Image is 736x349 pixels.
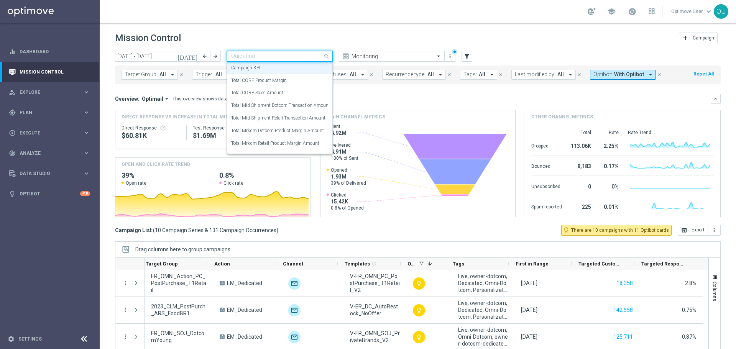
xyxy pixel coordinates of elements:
i: close [577,72,582,77]
div: Total [571,129,591,136]
input: Select date range [115,51,199,62]
span: EM_Dedicated [227,333,262,340]
button: filter_alt [462,51,472,62]
button: 142,558 [613,305,634,315]
button: close [446,70,453,79]
div: person_search Explore keyboard_arrow_right [8,89,90,95]
i: lightbulb_outline [416,307,422,313]
button: Trigger: All arrow_drop_down [192,70,234,80]
div: Total CORP Sales Amount [231,87,329,99]
button: close [656,70,663,79]
span: 2023_CLM_PostPurch_ARS_FoodBR1 [151,303,207,317]
a: Mission Control [20,62,90,82]
span: 100% of Sent [331,155,358,161]
div: equalizer Dashboard [8,49,90,55]
i: arrow_forward [213,54,218,59]
button: 125,711 [613,332,634,342]
span: V-ER_OMNI_SOJ_PrivateBrands_V2 [350,330,400,344]
i: arrow_drop_down [437,71,444,78]
span: Opened [331,167,366,173]
ng-select: Campaign KPI [227,51,333,62]
span: 39% of Delivered [331,180,366,186]
span: V-ER_DC_AutoRestock_NoOffer [350,303,400,317]
div: This overview shows data of campaigns executed via Optimail [172,95,305,102]
label: Total Mid Shipment Retail Transaction Amount [231,115,325,121]
h3: Campaign List [115,227,278,234]
button: close [368,70,375,79]
i: keyboard_arrow_right [83,129,90,136]
div: Rate [600,129,619,136]
div: 02 Aug 2025, Saturday [521,333,537,340]
img: Optimail [288,277,301,290]
div: Rate Trend [628,129,714,136]
button: Optimail arrow_drop_down [140,95,172,102]
span: Explore [20,90,83,95]
button: Data Studio keyboard_arrow_right [8,170,90,177]
i: more_vert [711,227,717,233]
i: [DATE] [177,53,198,60]
button: more_vert [122,280,129,287]
h1: Mission Control [115,33,181,44]
div: 113.06K [571,139,591,151]
div: Total Mrkdm Retail Product Margin Amount [231,137,329,150]
span: All [215,71,222,78]
i: arrow_drop_down [169,71,176,78]
i: arrow_drop_down [647,71,654,78]
span: Action [214,261,230,267]
div: Optimail [288,304,301,316]
span: 0.8% of Opened [331,205,364,211]
i: add [682,35,688,41]
span: 0.87% [682,334,697,340]
span: Direct Response VS Increase In Total Mid Shipment Dotcom Transaction Amount [122,113,296,120]
label: Campaign KPI [231,65,260,71]
button: Optibot: With Optibot arrow_drop_down [590,70,656,80]
i: person_search [9,89,16,96]
button: open_in_browser Export [678,225,708,236]
div: Execute [9,129,83,136]
a: Settings [18,337,42,341]
div: Spam reported [531,200,562,212]
i: close [369,72,374,77]
span: Delivered [331,142,358,148]
div: 13 Aug 2025, Wednesday [521,306,537,313]
button: Mission Control [8,69,90,75]
button: play_circle_outline Execute keyboard_arrow_right [8,130,90,136]
label: Total Mid Shipment Dotcom Transaction Amount [231,102,330,109]
div: Analyze [9,150,83,157]
span: All [159,71,166,78]
span: Analyze [20,151,83,156]
div: lightbulb Optibot +10 [8,191,90,197]
div: Unsubscribed [531,180,562,192]
div: Dropped [531,139,562,151]
div: Plan [9,109,83,116]
h4: Other channel metrics [531,113,593,120]
div: Direct Response [122,125,180,131]
button: gps_fixed Plan keyboard_arrow_right [8,110,90,116]
i: more_vert [122,333,129,340]
div: Total CORP Product Margin [231,74,329,87]
span: 4.92M [331,129,347,136]
label: Visitor Conversions [231,152,269,159]
span: First in Range [516,261,549,267]
span: Tags: [463,71,477,78]
i: gps_fixed [9,109,16,116]
h2: 39% [122,171,207,180]
span: Live, owner-dotcom, Dedicated, Omni-Dotcom, Personalization, Dotcom Dedicated, owner-dotcom-dedic... [458,300,508,320]
i: open_in_browser [681,227,687,233]
span: 0.75% [682,307,697,313]
span: 4.91M [331,148,358,155]
div: OU [714,4,728,19]
label: Total Mrkdm Retail Product Margin Amount [231,140,319,147]
button: [DATE] [176,51,199,62]
div: Optimail [288,331,301,343]
i: close [657,72,662,77]
i: keyboard_arrow_right [83,170,90,177]
a: Dashboard [20,41,90,62]
button: keyboard_arrow_down [711,94,721,104]
button: more_vert [446,52,454,61]
span: EM_Dedicated [227,306,262,313]
i: keyboard_arrow_right [83,109,90,116]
